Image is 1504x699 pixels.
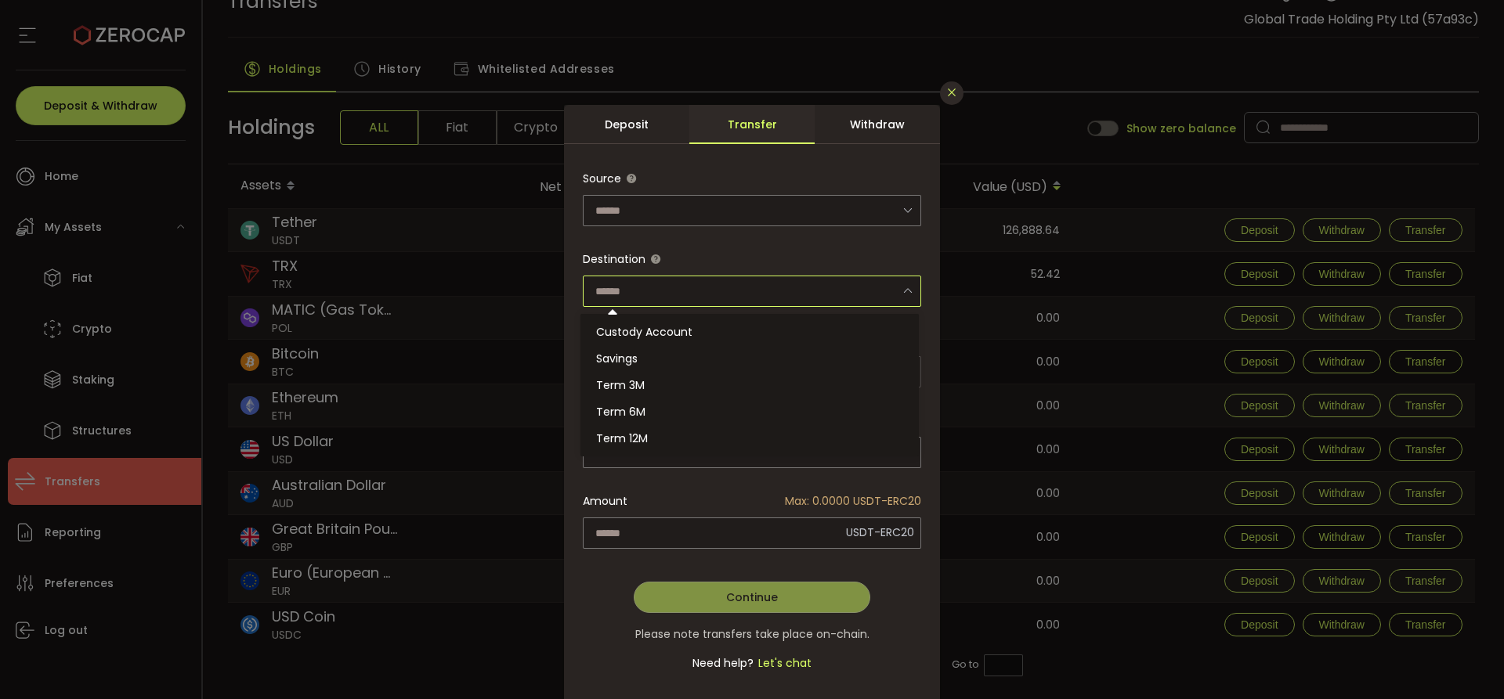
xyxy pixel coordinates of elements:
div: Deposit [564,105,689,144]
span: Continue [726,589,778,605]
span: Need help? [692,655,754,671]
button: Close [940,81,963,105]
span: Term 3M [596,377,645,393]
div: Transfer [689,105,815,144]
span: Term 12M [596,431,648,446]
span: Term 6M [596,404,645,420]
span: Savings [596,351,638,366]
span: Max: 0.0000 USDT-ERC20 [785,485,921,517]
div: Withdraw [815,105,940,144]
span: Please note transfers take place on-chain. [635,626,869,642]
span: Destination [583,251,645,267]
iframe: Chat Widget [1426,624,1504,699]
span: Let's chat [754,655,812,671]
span: Source [583,171,621,186]
button: Continue [634,582,870,613]
span: Custody Account [596,324,692,340]
span: Amount [583,485,627,517]
span: USDT-ERC20 [846,524,914,540]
